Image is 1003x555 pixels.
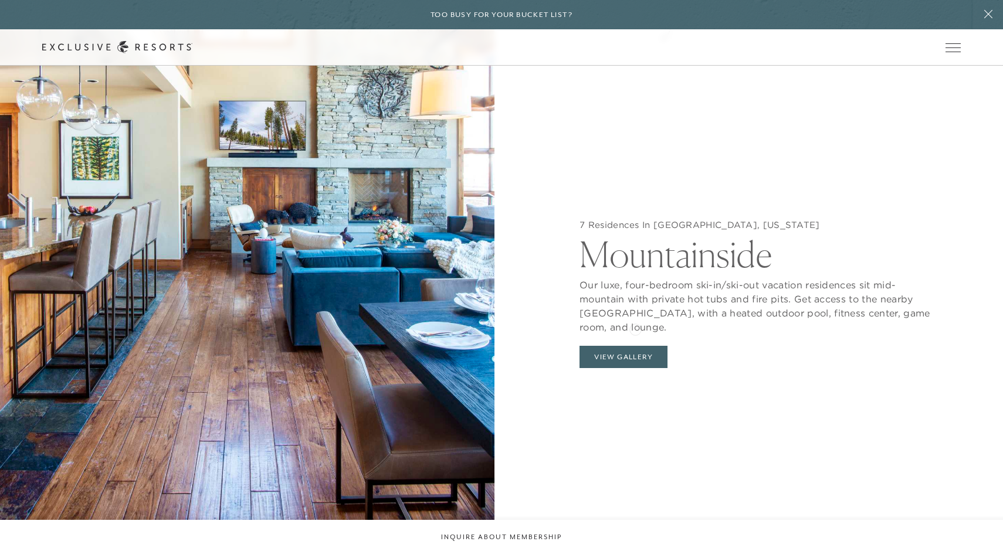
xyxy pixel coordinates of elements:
button: View Gallery [580,346,667,368]
p: Our luxe, four-bedroom ski-in/ski-out vacation residences sit mid-mountain with private hot tubs ... [580,272,932,334]
h2: Mountainside [580,231,932,272]
h6: Too busy for your bucket list? [431,9,572,21]
iframe: Qualified Messenger [949,501,1003,555]
button: Open navigation [946,43,961,52]
h5: 7 Residences In [GEOGRAPHIC_DATA], [US_STATE] [580,219,932,231]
